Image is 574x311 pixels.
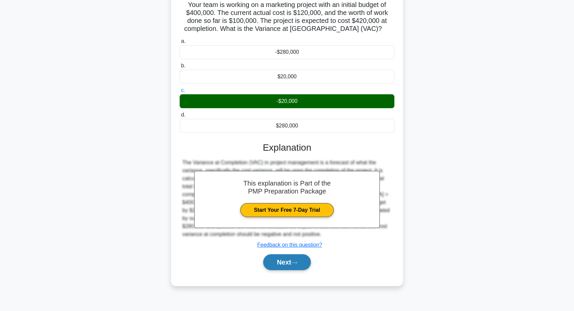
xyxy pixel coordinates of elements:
[180,94,394,108] div: -$20,000
[182,159,392,238] div: The Variance at Completion (VAC) in project management is a forecast of what the variance, specif...
[181,63,185,68] span: b.
[263,254,311,270] button: Next
[179,1,395,33] h5: Your team is working on a marketing project with an initial budget of $400,000. The current actua...
[180,119,394,133] div: $280,000
[181,87,185,93] span: c.
[181,38,185,44] span: a.
[181,112,185,117] span: d.
[240,203,333,217] a: Start Your Free 7-Day Trial
[184,142,390,153] h3: Explanation
[180,70,394,84] div: $20,000
[257,242,322,248] a: Feedback on this question?
[180,45,394,59] div: -$280,000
